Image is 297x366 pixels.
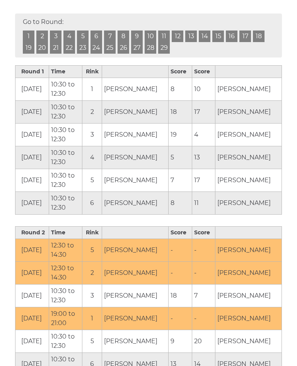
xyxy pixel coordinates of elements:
td: 10:30 to 12:30 [49,78,82,101]
td: 10:30 to 12:30 [49,192,82,215]
td: 10:30 to 12:30 [49,147,82,169]
a: 14 [199,31,210,42]
td: - [169,262,192,285]
td: 1 [82,308,102,330]
td: 5 [82,169,102,192]
a: 24 [90,42,102,54]
td: [PERSON_NAME] [102,147,169,169]
td: 1 [82,78,102,101]
th: Round 2 [15,227,49,239]
a: 22 [63,42,75,54]
td: [DATE] [15,330,49,353]
td: [PERSON_NAME] [102,78,169,101]
td: 19:00 to 21:00 [49,308,82,330]
td: 10 [192,78,215,101]
th: Rink [82,66,102,78]
a: 3 [50,31,61,42]
a: 8 [118,31,129,42]
a: 23 [77,42,89,54]
td: 9 [169,330,192,353]
td: [PERSON_NAME] [215,308,282,330]
a: 28 [145,42,156,54]
td: [PERSON_NAME] [102,239,169,262]
td: 5 [82,330,102,353]
td: 10:30 to 12:30 [49,285,82,308]
td: [PERSON_NAME] [102,124,169,147]
a: 4 [63,31,75,42]
td: [PERSON_NAME] [215,147,282,169]
td: 12:30 to 14:30 [49,262,82,285]
a: 1 [23,31,34,42]
td: 7 [169,169,192,192]
td: [PERSON_NAME] [102,101,169,124]
th: Round 1 [15,66,49,78]
td: 20 [192,330,215,353]
a: 2 [36,31,48,42]
a: 27 [131,42,143,54]
td: - [192,262,215,285]
th: Time [49,227,82,239]
td: - [192,239,215,262]
td: 10:30 to 12:30 [49,330,82,353]
td: [PERSON_NAME] [215,192,282,215]
td: 17 [192,101,215,124]
a: 10 [145,31,156,42]
th: Time [49,66,82,78]
td: [PERSON_NAME] [215,330,282,353]
td: 8 [169,192,192,215]
td: 3 [82,285,102,308]
td: 4 [192,124,215,147]
td: [PERSON_NAME] [102,169,169,192]
td: 17 [192,169,215,192]
td: [DATE] [15,308,49,330]
a: 7 [104,31,116,42]
th: Score [192,227,215,239]
td: 3 [82,124,102,147]
td: 2 [82,101,102,124]
td: - [169,308,192,330]
th: Score [192,66,215,78]
td: 18 [169,285,192,308]
a: 16 [226,31,237,42]
a: 6 [90,31,102,42]
a: 12 [172,31,183,42]
td: [DATE] [15,78,49,101]
a: 18 [253,31,265,42]
a: 29 [158,42,170,54]
a: 13 [185,31,197,42]
td: [PERSON_NAME] [102,192,169,215]
div: Go to Round: [15,14,282,58]
td: [PERSON_NAME] [215,78,282,101]
td: [DATE] [15,147,49,169]
th: Score [169,66,192,78]
td: 4 [82,147,102,169]
td: 7 [192,285,215,308]
td: [DATE] [15,262,49,285]
td: - [192,308,215,330]
td: 5 [169,147,192,169]
a: 9 [131,31,143,42]
a: 5 [77,31,89,42]
a: 15 [212,31,224,42]
a: 21 [50,42,61,54]
a: 17 [239,31,251,42]
td: [PERSON_NAME] [215,101,282,124]
td: [DATE] [15,239,49,262]
td: [PERSON_NAME] [215,262,282,285]
a: 11 [158,31,170,42]
td: [DATE] [15,101,49,124]
td: 19 [169,124,192,147]
td: [PERSON_NAME] [215,169,282,192]
td: [DATE] [15,192,49,215]
th: Rink [82,227,102,239]
td: [DATE] [15,285,49,308]
th: Score [169,227,192,239]
td: [DATE] [15,124,49,147]
td: 10:30 to 12:30 [49,124,82,147]
td: 10:30 to 12:30 [49,101,82,124]
a: 20 [36,42,48,54]
td: 12:30 to 14:30 [49,239,82,262]
td: [PERSON_NAME] [102,330,169,353]
td: [PERSON_NAME] [102,285,169,308]
a: 19 [23,42,34,54]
